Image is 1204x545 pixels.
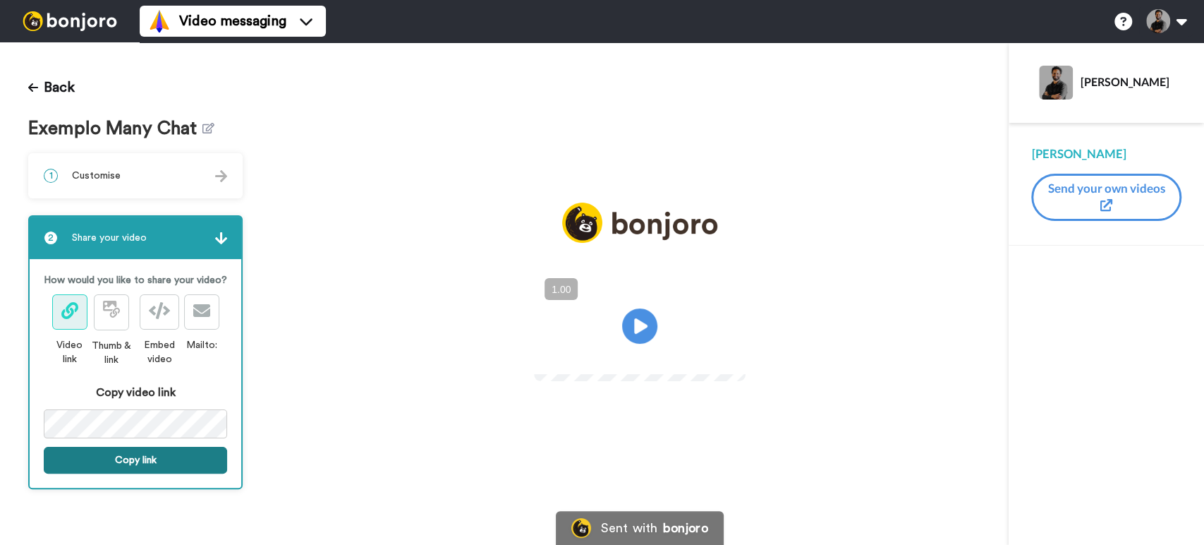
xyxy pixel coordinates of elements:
[215,232,227,244] img: arrow.svg
[1080,75,1181,88] div: [PERSON_NAME]
[571,518,591,538] img: Bonjoro Logo
[44,384,227,401] div: Copy video link
[562,203,717,243] img: logo_full.png
[17,11,123,31] img: bj-logo-header-white.svg
[72,169,121,183] span: Customise
[1039,66,1073,100] img: Profile Image
[179,11,286,31] span: Video messaging
[72,231,147,245] span: Share your video
[87,339,135,367] div: Thumb & link
[719,347,733,361] img: Full screen
[28,119,202,139] span: Exemplo Many Chat
[556,511,724,545] a: Bonjoro LogoSent withbonjoro
[44,169,58,183] span: 1
[601,522,657,534] div: Sent with
[51,338,88,366] div: Video link
[44,447,227,474] button: Copy link
[28,71,75,104] button: Back
[1031,145,1181,162] div: [PERSON_NAME]
[148,10,171,32] img: vm-color.svg
[663,522,708,534] div: bonjoro
[184,338,219,352] div: Mailto:
[215,170,227,182] img: arrow.svg
[135,338,184,366] div: Embed video
[28,153,243,198] div: 1Customise
[44,231,58,245] span: 2
[1031,174,1181,221] button: Send your own videos
[44,273,227,287] p: How would you like to share your video?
